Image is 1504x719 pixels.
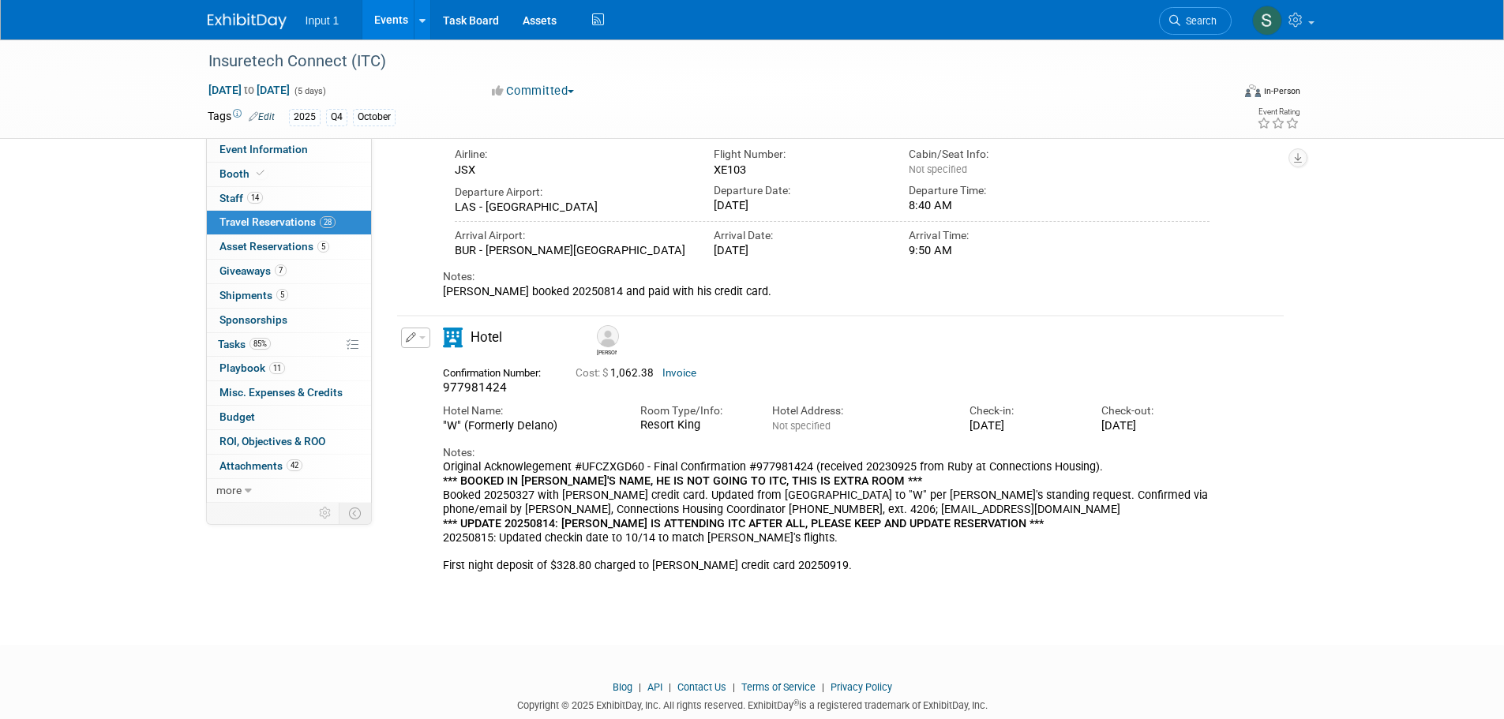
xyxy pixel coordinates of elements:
span: 7 [275,264,287,276]
div: Original Acknowlegement #UFCZXGD60 - Final Confirmation #977981424 (received 20230925 from Ruby a... [443,460,1210,573]
span: 85% [249,338,271,350]
div: Departure Date: [714,183,885,198]
div: Check-in: [970,403,1078,418]
div: Q4 [326,109,347,125]
span: Budget [219,410,255,423]
img: ExhibitDay [208,13,287,29]
span: Sponsorships [219,313,287,326]
div: JSX [455,163,691,177]
span: Giveaways [219,264,287,277]
td: Personalize Event Tab Strip [312,503,339,523]
div: October [353,109,396,125]
div: Resort King [640,418,748,433]
div: 2025 [289,109,321,125]
div: "W" (Formerly Delano) [443,418,617,433]
div: LAS - [GEOGRAPHIC_DATA] [455,200,691,214]
i: Booth reservation complete [257,169,264,178]
img: Susan Stout [1252,6,1282,36]
i: Hotel [443,328,463,347]
span: | [635,681,645,693]
a: Search [1159,7,1232,35]
a: Blog [613,681,632,693]
span: 28 [320,216,336,228]
div: Insuretech Connect (ITC) [203,47,1208,76]
a: Travel Reservations28 [207,211,371,234]
a: Tasks85% [207,333,371,357]
b: *** BOOKED IN [PERSON_NAME]'S NAME, HE IS NOT GOING TO ITC, THIS IS EXTRA ROOM *** [443,474,922,487]
span: more [216,484,242,496]
span: Staff [219,192,263,204]
div: Hotel Name: [443,403,617,418]
div: [DATE] [714,243,885,257]
div: Hotel Address: [772,403,946,418]
a: API [647,681,662,693]
span: 42 [287,459,302,471]
div: Notes: [443,269,1210,284]
a: Sponsorships [207,309,371,332]
span: ROI, Objectives & ROO [219,435,325,448]
sup: ® [793,698,799,707]
div: 9:50 AM [909,243,1080,257]
div: [DATE] [714,198,885,212]
span: Not specified [909,163,967,175]
div: Room Type/Info: [640,403,748,418]
b: *** UPDATE 20250814: [PERSON_NAME] IS ATTENDING ITC AFTER ALL, PLEASE KEEP AND UPDATE RESERVATION... [443,517,1044,530]
div: [PERSON_NAME] booked 20250814 and paid with his credit card. [443,285,1210,299]
span: Hotel [471,329,502,345]
a: Budget [207,406,371,429]
div: BUR - [PERSON_NAME][GEOGRAPHIC_DATA] [455,243,691,257]
span: Event Information [219,143,308,155]
span: | [665,681,675,693]
img: Format-Inperson.png [1245,84,1261,97]
span: Cost: $ [576,367,610,379]
span: Shipments [219,289,288,301]
td: Tags [208,108,275,126]
span: [DATE] [DATE] [208,83,291,97]
a: Playbook11 [207,357,371,380]
span: | [818,681,828,693]
span: Travel Reservations [219,215,336,228]
a: Event Information [207,138,371,162]
a: Misc. Expenses & Credits [207,381,371,405]
a: Edit [249,111,275,122]
div: Flight Number: [714,147,885,162]
span: Playbook [219,361,285,374]
div: Notes: [443,445,1210,460]
div: Event Rating [1257,108,1300,116]
div: Arrival Date: [714,228,885,243]
td: Toggle Event Tabs [339,503,371,523]
span: to [242,84,257,96]
div: Departure Airport: [455,185,691,200]
div: [DATE] [970,418,1078,433]
span: 1,062.38 [576,367,660,379]
a: Staff14 [207,187,371,211]
a: Terms of Service [741,681,816,693]
span: 5 [317,241,329,253]
a: ROI, Objectives & ROO [207,430,371,454]
div: Arrival Airport: [455,228,691,243]
div: 8:40 AM [909,198,1080,212]
div: Cabin/Seat Info: [909,147,1080,162]
div: [DATE] [1101,418,1210,433]
div: Jeff Greenbaum [597,347,617,357]
span: | [729,681,739,693]
span: Misc. Expenses & Credits [219,386,343,399]
img: Jeff Greenbaum [597,325,619,347]
span: Search [1180,15,1217,27]
span: Booth [219,167,268,180]
a: Giveaways7 [207,260,371,283]
button: Committed [486,83,580,99]
span: Input 1 [306,14,339,27]
a: Contact Us [677,681,726,693]
a: Invoice [662,367,696,379]
div: Event Format [1138,82,1301,106]
div: Airline: [455,147,691,162]
a: Booth [207,163,371,186]
a: Attachments42 [207,455,371,478]
span: 11 [269,362,285,374]
div: Departure Time: [909,183,1080,198]
a: Shipments5 [207,284,371,308]
div: Check-out: [1101,403,1210,418]
div: Jeff Greenbaum [593,325,621,357]
div: In-Person [1263,85,1300,97]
